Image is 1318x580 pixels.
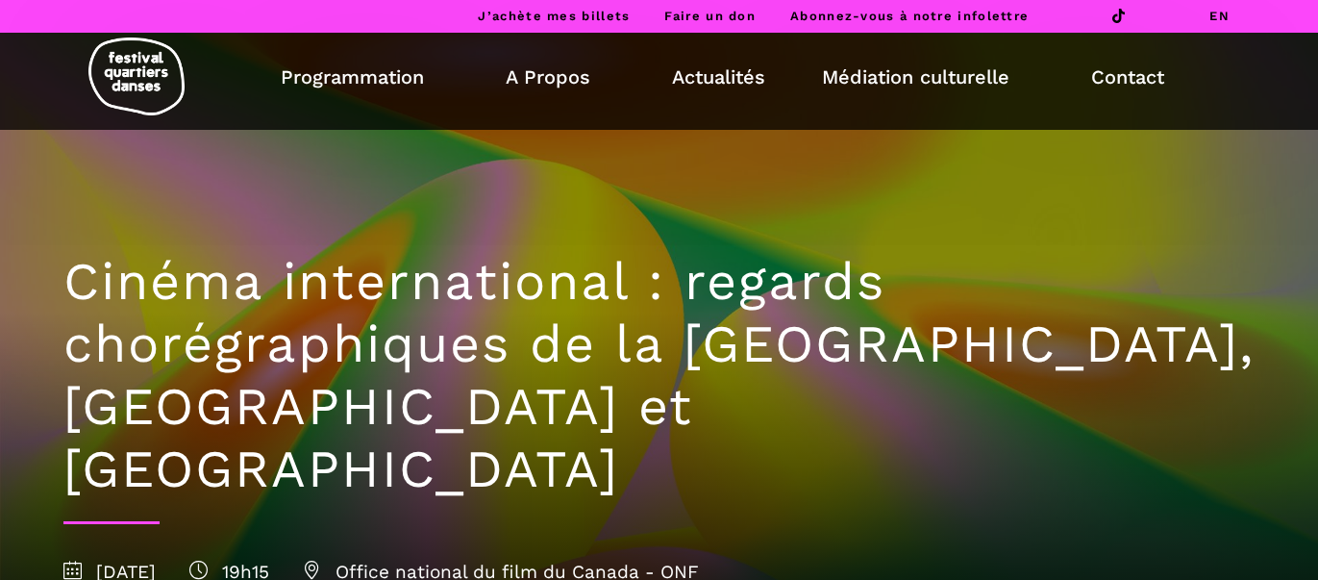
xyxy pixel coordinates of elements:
[478,9,630,23] a: J’achète mes billets
[88,38,185,115] img: logo-fqd-med
[664,9,756,23] a: Faire un don
[822,61,1034,93] a: Médiation culturelle
[1091,61,1164,93] a: Contact
[790,9,1029,23] a: Abonnez-vous à notre infolettre
[281,61,449,93] a: Programmation
[63,251,1256,500] h1: Cinéma international : regards chorégraphiques de la [GEOGRAPHIC_DATA], [GEOGRAPHIC_DATA] et [GEO...
[672,61,765,93] a: Actualités
[1209,9,1230,23] a: EN
[506,61,615,93] a: A Propos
